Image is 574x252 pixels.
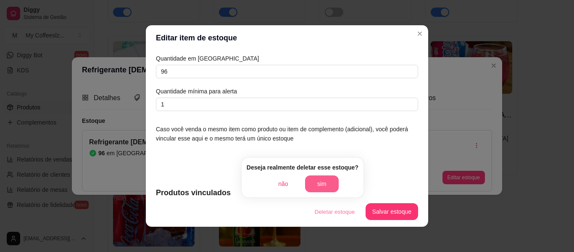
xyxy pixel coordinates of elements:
button: vincular outros itens [254,157,320,173]
button: Salvar estoque [366,203,418,220]
article: Deseja realmente deletar esse estoque? [247,163,358,172]
article: Quantidade em [GEOGRAPHIC_DATA] [156,54,418,63]
button: não [266,175,300,192]
article: Caso você venda o mesmo item como produto ou item de complemento (adicional), você poderá vincula... [156,125,418,143]
button: sim [305,175,339,192]
article: Produtos vinculados [156,187,418,199]
button: Deletar estoque [308,204,361,220]
article: Quantidade mínima para alerta [156,87,418,96]
button: Close [413,27,427,40]
header: Editar item de estoque [146,25,428,50]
